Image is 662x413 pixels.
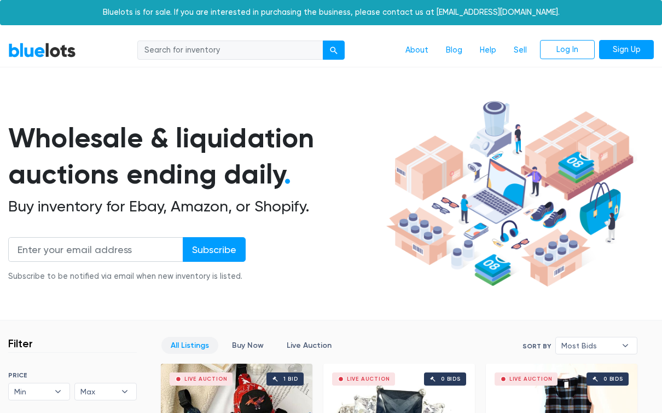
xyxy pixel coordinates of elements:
div: Live Auction [347,376,390,382]
h6: PRICE [8,371,137,379]
h1: Wholesale & liquidation auctions ending daily [8,120,382,193]
input: Subscribe [183,237,246,262]
a: All Listings [161,337,218,354]
div: 0 bids [603,376,623,382]
div: Live Auction [184,376,228,382]
img: hero-ee84e7d0318cb26816c560f6b4441b76977f77a177738b4e94f68c95b2b83dbb.png [382,96,637,291]
b: ▾ [47,383,69,400]
b: ▾ [113,383,136,400]
div: 1 bid [283,376,298,382]
a: Buy Now [223,337,273,354]
a: Sell [505,40,536,61]
span: . [284,158,291,191]
span: Min [14,383,49,400]
span: Most Bids [561,337,616,354]
input: Enter your email address [8,237,183,262]
a: Sign Up [599,40,654,60]
a: About [397,40,437,61]
div: Live Auction [509,376,553,382]
a: Blog [437,40,471,61]
a: Log In [540,40,595,60]
h3: Filter [8,337,33,350]
a: Live Auction [277,337,341,354]
span: Max [80,383,115,400]
a: BlueLots [8,42,76,58]
div: 0 bids [441,376,461,382]
input: Search for inventory [137,41,323,60]
h2: Buy inventory for Ebay, Amazon, or Shopify. [8,197,382,216]
div: Subscribe to be notified via email when new inventory is listed. [8,271,246,283]
b: ▾ [614,337,637,354]
a: Help [471,40,505,61]
label: Sort By [522,341,551,351]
